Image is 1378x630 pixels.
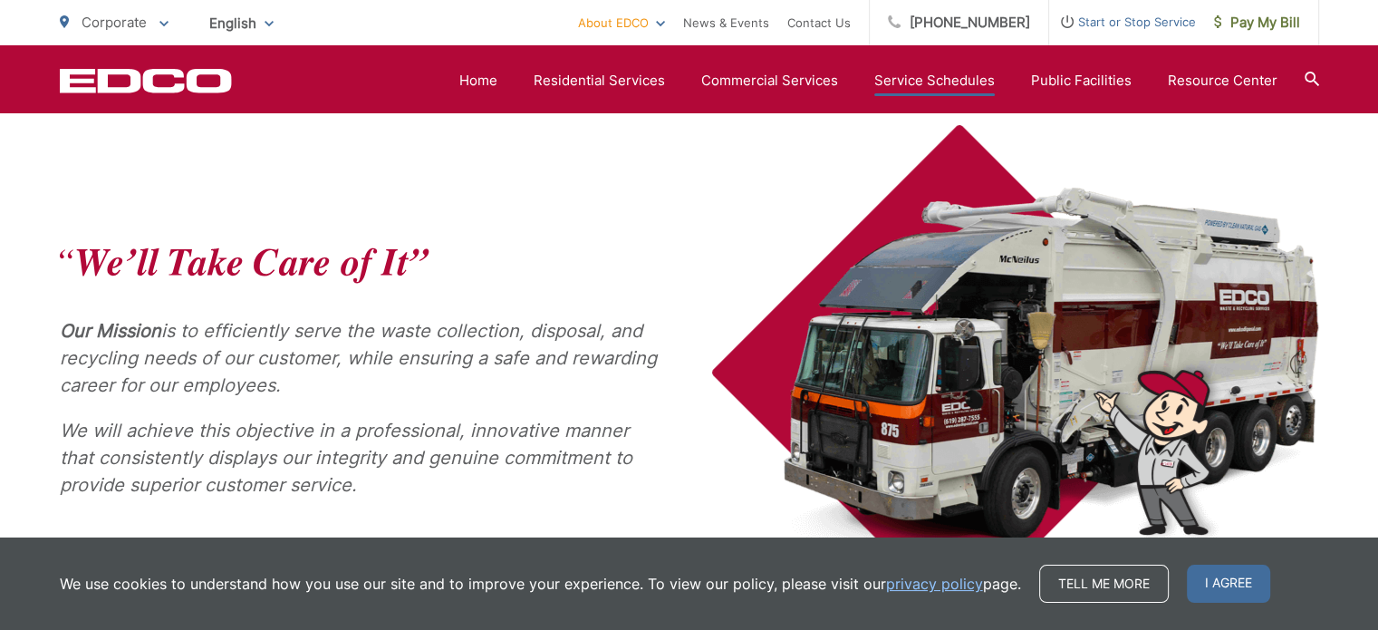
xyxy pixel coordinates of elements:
[578,12,665,34] a: About EDCO
[701,70,838,92] a: Commercial Services
[1214,12,1300,34] span: Pay My Bill
[60,68,232,93] a: EDCD logo. Return to the homepage.
[60,420,632,496] em: We will achieve this objective in a professional, innovative manner that consistently displays ou...
[60,320,161,342] strong: Our Mission
[60,573,1021,595] p: We use cookies to understand how you use our site and to improve your experience. To view our pol...
[534,70,665,92] a: Residential Services
[1168,70,1277,92] a: Resource Center
[196,7,287,39] span: English
[459,70,497,92] a: Home
[1039,565,1169,603] a: Tell me more
[712,125,1319,620] img: EDCO truck
[683,12,769,34] a: News & Events
[60,320,657,396] em: is to efficiently serve the waste collection, disposal, and recycling needs of our customer, whil...
[1031,70,1132,92] a: Public Facilities
[787,12,851,34] a: Contact Us
[874,70,995,92] a: Service Schedules
[886,573,983,595] a: privacy policy
[82,14,147,31] span: Corporate
[1187,565,1270,603] span: I agree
